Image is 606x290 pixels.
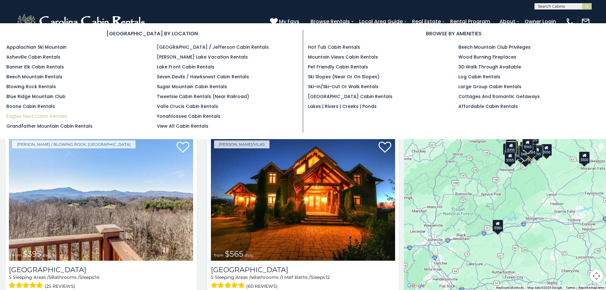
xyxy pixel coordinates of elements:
a: Add to favorites [379,141,391,154]
a: Grandfather Mountain Cabin Rentals [6,123,93,129]
a: [GEOGRAPHIC_DATA] [9,265,193,274]
span: 12 [326,274,330,280]
div: $395 [506,141,517,153]
a: Seven Devils / Hawksnest Cabin Rentals [157,74,249,80]
div: $550 [579,151,590,163]
a: Owner Login [521,16,559,27]
div: $395 [526,144,537,156]
img: Wilderness Lodge [211,137,395,261]
div: $400 [518,145,529,157]
a: Real Estate [409,16,444,27]
div: $355 [505,152,516,164]
div: $565 [522,138,533,150]
a: Boone Cabin Rentals [6,103,55,110]
span: Map data ©2025 Google [527,286,562,289]
span: daily [245,253,254,258]
div: $330 [515,148,526,160]
span: $565 [225,249,243,258]
div: $375 [520,152,531,164]
div: $380 [533,145,543,157]
a: View All Cabin Rentals [157,123,208,129]
div: $310 [506,139,517,151]
a: Open this area in Google Maps (opens a new window) [406,282,427,290]
a: Banner Elk Cabin Rentals [6,64,64,70]
a: Cottages and Romantic Getaways [458,93,540,100]
span: My Favs [279,18,299,25]
a: Wilderness Lodge from $565 daily [211,137,395,261]
a: Ski-in/Ski-Out or Walk Rentals [308,83,379,90]
a: Large Group Cabin Rentals [458,83,521,90]
a: Hot Tub Cabin Rentals [308,44,360,50]
a: Affordable Cabin Rentals [458,103,518,110]
a: [PERSON_NAME] Lake Vacation Rentals [157,54,248,60]
div: $695 [532,146,543,158]
span: from [214,253,224,258]
h3: Stone Ridge Lodge [9,265,193,274]
div: $580 [492,219,503,231]
a: Appalachian Ski Mountain [6,44,66,50]
a: 3D Walk Through Available [458,64,521,70]
div: $650 [503,143,514,155]
a: Terms [566,286,575,289]
span: 5 [9,274,11,280]
a: Beech Mountain Rentals [6,74,62,80]
h3: [GEOGRAPHIC_DATA] BY LOCATION [6,30,298,38]
a: [PERSON_NAME]/Vilas [214,140,269,148]
a: [GEOGRAPHIC_DATA] [211,265,395,274]
a: [GEOGRAPHIC_DATA] / Jefferson Cabin Rentals [157,44,269,50]
button: Keyboard shortcuts [496,286,524,290]
img: phone-regular-white.png [566,17,575,26]
a: About [496,16,519,27]
a: Tweetsie Cabin Rentals (Near Railroad) [157,93,249,100]
a: Wood Burning Fireplaces [458,54,516,60]
a: Pet Friendly Cabin Rentals [308,64,368,70]
a: Report a map error [579,286,604,289]
a: Add to favorites [177,141,189,154]
img: mail-regular-white.png [581,17,590,26]
a: Local Area Guide [356,16,406,27]
div: $525 [528,131,539,144]
a: Sugar Mountain Cabin Rentals [157,83,227,90]
span: 14 [95,274,99,280]
a: Browse Rentals [307,16,353,27]
img: White-1-2.png [16,12,148,31]
a: Valle Crucis Cabin Rentals [157,103,218,110]
a: Blowing Rock Rentals [6,83,56,90]
span: from [12,253,22,258]
a: Log Cabin Rentals [458,74,500,80]
a: Mountain Views Cabin Rentals [308,54,378,60]
div: $485 [519,146,530,158]
a: Lakes | Rivers | Creeks | Ponds [308,103,377,110]
div: $930 [541,144,552,156]
span: 4 [250,274,253,280]
h3: Wilderness Lodge [211,265,395,274]
a: Eagles Nest Cabin Rentals [6,113,67,119]
h3: BROWSE BY AMENITIES [308,30,600,38]
div: $230 [508,141,519,153]
span: 1 Half Baths / [282,274,310,280]
span: daily [43,253,52,258]
a: Rental Program [447,16,493,27]
img: Google [406,282,427,290]
a: Lake Front Cabin Rentals [157,64,214,70]
a: My Favs [270,18,301,26]
span: 5 [49,274,51,280]
a: [PERSON_NAME] / Blowing Rock, [GEOGRAPHIC_DATA] [12,140,136,148]
a: Asheville Cabin Rentals [6,54,60,60]
a: Stone Ridge Lodge from $395 daily [9,137,193,261]
span: 5 [211,274,213,280]
a: Yonahlossee Cabin Rentals [157,113,220,119]
a: Beech Mountain Club Privileges [458,44,531,50]
button: Map camera controls [590,270,603,282]
a: Blue Ridge Mountain Club [6,93,66,100]
a: Ski Slopes (Near or On Slopes) [308,74,380,80]
span: $395 [23,249,41,258]
img: Stone Ridge Lodge [9,137,193,261]
a: [GEOGRAPHIC_DATA] Cabin Rentals [308,93,393,100]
